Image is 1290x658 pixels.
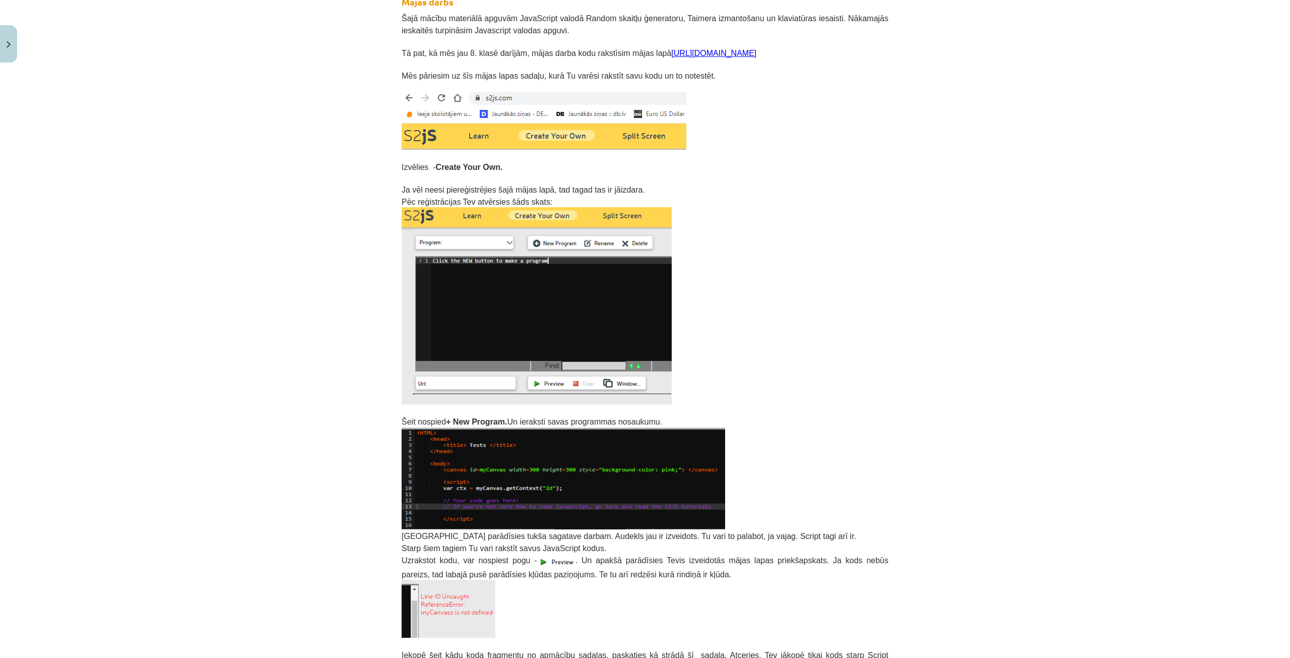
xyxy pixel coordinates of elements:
[402,49,756,57] span: Tā pat, kā mēs jau 8. klasē darījām, mājas darba kodu rakstīsim mājas lapā
[436,163,503,171] b: Create Your Own.
[402,532,856,541] span: [GEOGRAPHIC_DATA] parādīsies tukša sagatave darbam. Audekls jau ir izveidots. Tu vari to palabot,...
[7,41,11,48] img: icon-close-lesson-0947bae3869378f0d4975bcd49f059093ad1ed9edebbc8119c70593378902aed.svg
[402,14,888,35] span: Šajā mācību materiālā apguvām JavaScript valodā Random skaitļu ģeneratoru, Taimera izmantošanu un...
[402,186,645,194] span: Ja vēl neesi piereģistrējies šajā mājas lapā, tad tagad tas ir jāizdara.
[402,580,495,638] img: Attēls, kurā ir teksts, fonts, dizains, viedtālrunis Apraksts ģenerēts automātiski
[671,49,756,57] a: [URL][DOMAIN_NAME]
[446,417,507,426] b: + New Program.
[402,163,502,171] span: Izvēlies -
[402,198,552,206] span: Pēc reģistrācijas Tev atvērsies šāds skats:
[402,556,888,579] span: Uzrakstot kodu, var nospiest pogu - . Un apakšā parādīsies Tevis izveidotās mājas lapas priekšaps...
[402,417,662,426] span: Šeit nospied Un ieraksti savas programmas nosaukumu.
[402,72,716,80] span: Mēs pāriesim uz šīs mājas lapas sadaļu, kurā Tu varēsi rakstīt savu kodu un to notestēt.
[402,544,606,553] span: Starp šiem tagiem Tu vari rakstīt savus JavaScript kodus.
